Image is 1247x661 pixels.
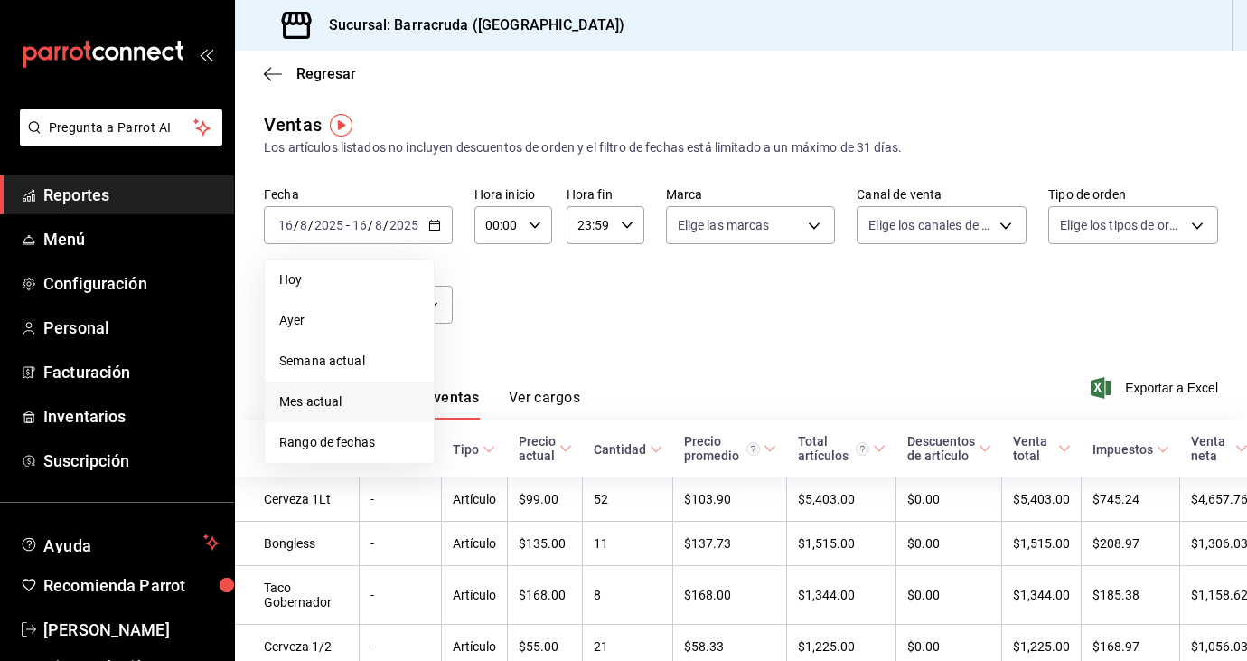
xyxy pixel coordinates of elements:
[684,434,776,463] span: Precio promedio
[296,65,356,82] span: Regresar
[508,566,583,625] td: $168.00
[868,216,993,234] span: Elige los canales de venta
[43,532,196,553] span: Ayuda
[235,566,360,625] td: Taco Gobernador
[277,218,294,232] input: --
[43,360,220,384] span: Facturación
[673,477,787,522] td: $103.90
[330,114,352,137] img: Tooltip marker
[279,352,419,371] span: Semana actual
[360,477,442,522] td: -
[360,566,442,625] td: -
[583,477,673,522] td: 52
[583,566,673,625] td: 8
[798,434,869,463] div: Total artículos
[43,618,220,642] span: [PERSON_NAME]
[1002,477,1082,522] td: $5,403.00
[406,389,480,420] button: Ver ventas
[294,218,299,232] span: /
[264,65,356,82] button: Regresar
[1013,434,1055,463] div: Venta total
[279,392,419,411] span: Mes actual
[857,188,1027,201] label: Canal de venta
[360,522,442,566] td: -
[1092,442,1169,457] span: Impuestos
[907,434,991,463] span: Descuentos de artículo
[1094,377,1218,399] button: Exportar a Excel
[264,188,453,201] label: Fecha
[279,433,419,452] span: Rango de fechas
[43,316,220,340] span: Personal
[346,218,350,232] span: -
[519,434,572,463] span: Precio actual
[442,477,508,522] td: Artículo
[389,218,419,232] input: ----
[368,218,373,232] span: /
[20,109,222,146] button: Pregunta a Parrot AI
[1191,434,1233,463] div: Venta neta
[314,218,344,232] input: ----
[453,442,495,457] span: Tipo
[787,522,896,566] td: $1,515.00
[1002,566,1082,625] td: $1,344.00
[352,218,368,232] input: --
[896,566,1002,625] td: $0.00
[43,227,220,251] span: Menú
[453,442,479,457] div: Tipo
[856,442,869,456] svg: El total artículos considera cambios de precios en los artículos así como costos adicionales por ...
[508,522,583,566] td: $135.00
[678,216,770,234] span: Elige las marcas
[594,442,646,457] div: Cantidad
[509,389,581,420] button: Ver cargos
[1013,434,1071,463] span: Venta total
[519,434,556,463] div: Precio actual
[299,218,308,232] input: --
[907,434,975,463] div: Descuentos de artículo
[374,218,383,232] input: --
[49,118,194,137] span: Pregunta a Parrot AI
[673,522,787,566] td: $137.73
[43,573,220,598] span: Recomienda Parrot
[13,131,222,150] a: Pregunta a Parrot AI
[314,14,624,36] h3: Sucursal: Barracruda ([GEOGRAPHIC_DATA])
[308,218,314,232] span: /
[508,477,583,522] td: $99.00
[264,138,1218,157] div: Los artículos listados no incluyen descuentos de orden y el filtro de fechas está limitado a un m...
[1092,442,1153,457] div: Impuestos
[583,522,673,566] td: 11
[798,434,886,463] span: Total artículos
[1048,188,1218,201] label: Tipo de orden
[43,183,220,207] span: Reportes
[896,477,1002,522] td: $0.00
[442,522,508,566] td: Artículo
[1060,216,1185,234] span: Elige los tipos de orden
[1082,522,1180,566] td: $208.97
[1002,522,1082,566] td: $1,515.00
[199,47,213,61] button: open_drawer_menu
[673,566,787,625] td: $168.00
[279,270,419,289] span: Hoy
[235,477,360,522] td: Cerveza 1Lt
[567,188,644,201] label: Hora fin
[787,566,896,625] td: $1,344.00
[787,477,896,522] td: $5,403.00
[383,218,389,232] span: /
[43,271,220,296] span: Configuración
[684,434,760,463] div: Precio promedio
[279,311,419,330] span: Ayer
[293,389,580,420] div: navigation tabs
[43,404,220,429] span: Inventarios
[264,111,322,138] div: Ventas
[1082,477,1180,522] td: $745.24
[594,442,662,457] span: Cantidad
[666,188,836,201] label: Marca
[43,449,220,473] span: Suscripción
[474,188,552,201] label: Hora inicio
[235,522,360,566] td: Bongless
[1082,566,1180,625] td: $185.38
[746,442,760,456] svg: Precio promedio = Total artículos / cantidad
[442,566,508,625] td: Artículo
[896,522,1002,566] td: $0.00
